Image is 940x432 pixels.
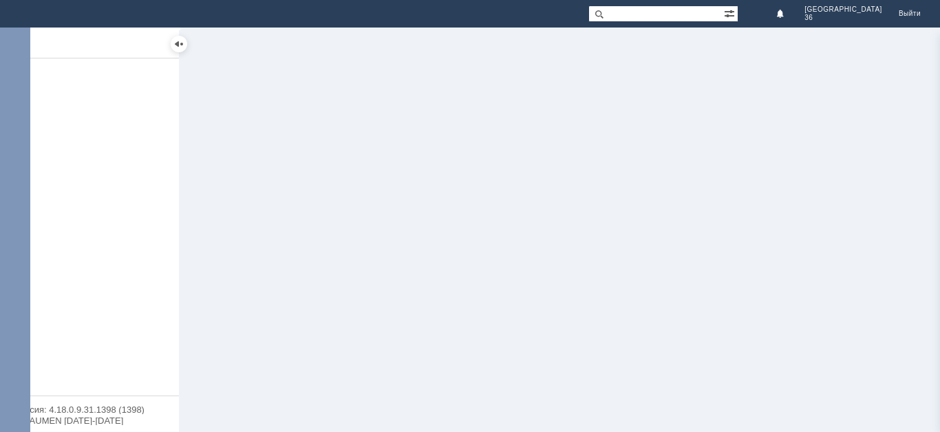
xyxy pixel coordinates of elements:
span: [GEOGRAPHIC_DATA] [804,6,882,14]
div: Версия: 4.18.0.9.31.1398 (1398) [14,405,165,414]
div: Скрыть меню [171,36,187,52]
span: Расширенный поиск [724,6,738,19]
div: © NAUMEN [DATE]-[DATE] [14,416,165,425]
span: 36 [804,14,813,22]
